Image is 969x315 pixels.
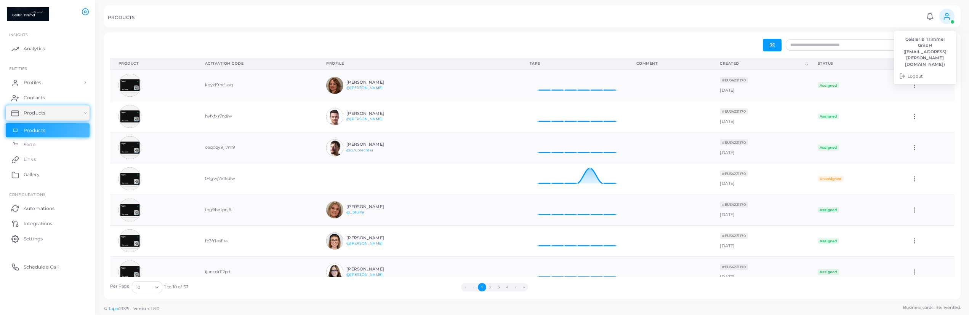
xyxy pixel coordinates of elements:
td: fp3fr1esfita [197,226,318,257]
a: Tapni [108,306,120,311]
div: Comment [636,61,703,66]
span: Settings [24,235,43,242]
span: Assigned [818,269,839,275]
span: 2025 [119,305,129,312]
div: Taps [530,61,620,66]
td: thg9hetpnj6i [197,194,318,226]
td: kqyzf9ncjusq [197,70,318,101]
span: Configurations [9,192,45,197]
a: Automations [6,200,90,216]
img: avatar [119,136,141,159]
label: Per Page [110,283,130,290]
span: #EU34221170 [720,264,748,270]
button: Go to last page [520,283,528,291]
img: avatar [119,261,141,283]
a: Shop [6,137,90,152]
img: avatar [326,264,343,281]
img: avatar [119,199,141,221]
a: #EU34221170 [720,202,748,207]
img: logo [7,7,49,21]
img: avatar [326,232,343,250]
span: Assigned [818,113,839,119]
span: Contacts [24,94,45,101]
h6: [PERSON_NAME] [346,111,402,116]
h5: PRODUCTS [108,15,135,20]
a: #EU34221170 [720,140,748,145]
td: [DATE] [711,163,809,194]
a: Schedule a Call [6,259,90,274]
td: [DATE] [711,226,809,257]
span: Analytics [24,45,45,52]
a: #EU34221170 [720,233,748,238]
a: Integrations [6,216,90,231]
a: @[PERSON_NAME] [346,241,383,245]
span: Shop [24,141,35,148]
div: Status [818,61,897,66]
span: #EU34221170 [720,170,748,177]
span: INSIGHTS [9,32,28,37]
span: Gallery [24,171,40,178]
button: Go to page 2 [486,283,495,291]
a: Products [6,105,90,121]
span: © [104,305,159,312]
span: Profiles [24,79,41,86]
a: @[PERSON_NAME] [346,86,383,90]
div: Product [119,61,188,66]
span: Assigned [818,82,839,88]
h6: [PERSON_NAME] [346,142,402,147]
button: Go to next page [511,283,520,291]
a: #EU34221170 [720,108,748,114]
span: ENTITIES [9,66,27,71]
img: avatar [119,105,141,128]
img: avatar [326,108,343,125]
td: [DATE] [711,256,809,288]
div: Activation Code [205,61,309,66]
a: @[PERSON_NAME] [346,117,383,121]
span: 1 to 10 of 37 [164,284,188,290]
span: #EU34221170 [720,108,748,115]
span: Business cards. Reinvented. [903,304,961,311]
span: Version: 1.8.0 [133,306,160,311]
a: Links [6,152,90,167]
button: Go to page 3 [495,283,503,291]
span: Unassigned [818,176,844,182]
h6: [PERSON_NAME] [346,80,402,85]
a: @g.ruprechter [346,148,373,152]
button: Go to page 1 [478,283,486,291]
a: Gallery [6,167,90,182]
h6: [PERSON_NAME] [346,204,402,209]
span: Automations [24,205,54,212]
span: Logout [908,73,923,80]
img: avatar [326,77,343,94]
td: [DATE] [711,101,809,132]
img: avatar [119,167,141,190]
span: #EU34221170 [720,233,748,239]
td: [DATE] [711,194,809,226]
a: #EU34221170 [720,171,748,176]
a: @_btuins [346,210,364,214]
td: 04gwj7e16dlw [197,163,318,194]
a: Profiles [6,75,90,90]
a: Contacts [6,90,90,105]
div: Profile [326,61,513,66]
div: Search for option [132,281,162,293]
span: Products [24,110,45,116]
td: [DATE] [711,132,809,163]
a: Analytics [6,41,90,56]
input: Search for option [141,283,152,291]
a: #EU34221170 [720,77,748,83]
span: Assigned [818,145,839,151]
a: Products [6,123,90,138]
button: Go to page 4 [503,283,511,291]
img: avatar [119,229,141,252]
span: #EU34221170 [720,139,748,145]
span: Assigned [818,207,839,213]
td: oaq0qy9jl7m9 [197,132,318,163]
h6: [PERSON_NAME] [346,267,402,272]
a: Settings [6,231,90,246]
h6: [PERSON_NAME] [346,235,402,240]
img: avatar [119,74,141,97]
span: #EU34221170 [720,202,748,208]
